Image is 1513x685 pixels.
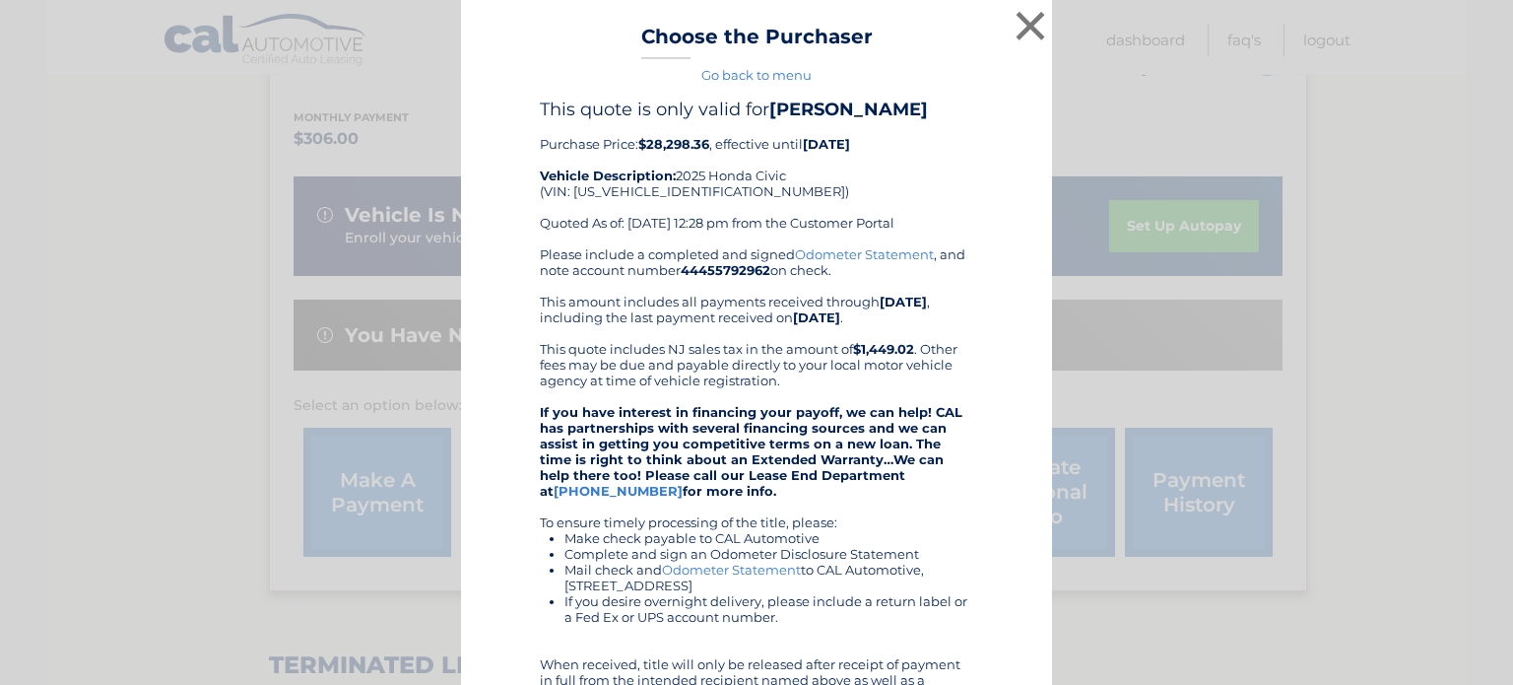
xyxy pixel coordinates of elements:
[540,168,676,183] strong: Vehicle Description:
[662,562,801,578] a: Odometer Statement
[540,99,973,120] h4: This quote is only valid for
[540,99,973,246] div: Purchase Price: , effective until 2025 Honda Civic (VIN: [US_VEHICLE_IDENTIFICATION_NUMBER]) Quot...
[564,546,973,562] li: Complete and sign an Odometer Disclosure Statement
[1011,6,1050,45] button: ×
[564,593,973,625] li: If you desire overnight delivery, please include a return label or a Fed Ex or UPS account number.
[769,99,928,120] b: [PERSON_NAME]
[638,136,709,152] b: $28,298.36
[795,246,934,262] a: Odometer Statement
[554,483,683,499] a: [PHONE_NUMBER]
[641,25,873,59] h3: Choose the Purchaser
[880,294,927,309] b: [DATE]
[681,262,770,278] b: 44455792962
[564,530,973,546] li: Make check payable to CAL Automotive
[793,309,840,325] b: [DATE]
[853,341,914,357] b: $1,449.02
[564,562,973,593] li: Mail check and to CAL Automotive, [STREET_ADDRESS]
[701,67,812,83] a: Go back to menu
[540,404,962,499] strong: If you have interest in financing your payoff, we can help! CAL has partnerships with several fin...
[803,136,850,152] b: [DATE]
